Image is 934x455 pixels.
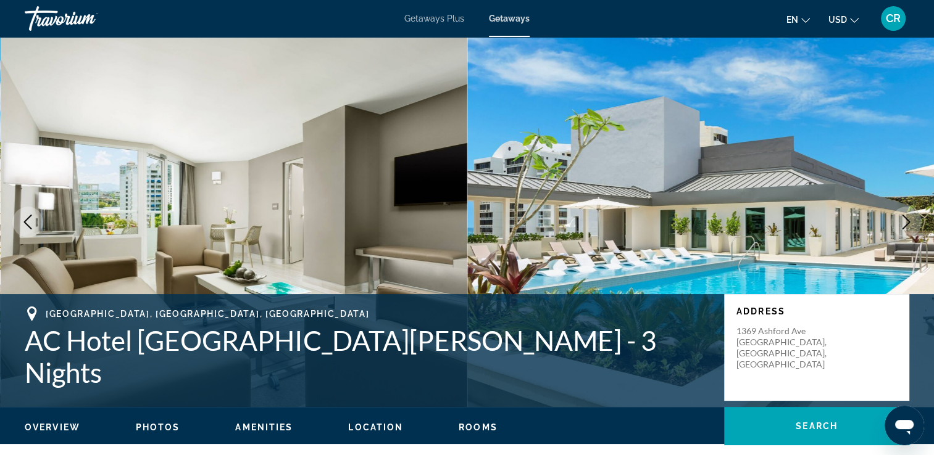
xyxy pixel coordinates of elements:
[136,422,180,432] span: Photos
[736,306,897,316] p: Address
[489,14,530,23] a: Getaways
[12,207,43,237] button: Previous image
[235,422,293,433] button: Amenities
[796,421,838,431] span: Search
[786,15,798,25] span: en
[786,10,810,28] button: Change language
[404,14,464,23] a: Getaways Plus
[891,207,922,237] button: Next image
[459,422,498,432] span: Rooms
[724,407,909,445] button: Search
[828,15,847,25] span: USD
[885,406,924,445] iframe: Button to launch messaging window
[136,422,180,433] button: Photos
[235,422,293,432] span: Amenities
[25,2,148,35] a: Travorium
[25,422,80,433] button: Overview
[46,309,369,319] span: [GEOGRAPHIC_DATA], [GEOGRAPHIC_DATA], [GEOGRAPHIC_DATA]
[25,422,80,432] span: Overview
[877,6,909,31] button: User Menu
[459,422,498,433] button: Rooms
[348,422,403,433] button: Location
[736,326,835,370] p: 1369 Ashford Ave [GEOGRAPHIC_DATA], [GEOGRAPHIC_DATA], [GEOGRAPHIC_DATA]
[348,422,403,432] span: Location
[25,324,712,388] h1: AC Hotel [GEOGRAPHIC_DATA][PERSON_NAME] - 3 Nights
[828,10,859,28] button: Change currency
[886,12,901,25] span: CR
